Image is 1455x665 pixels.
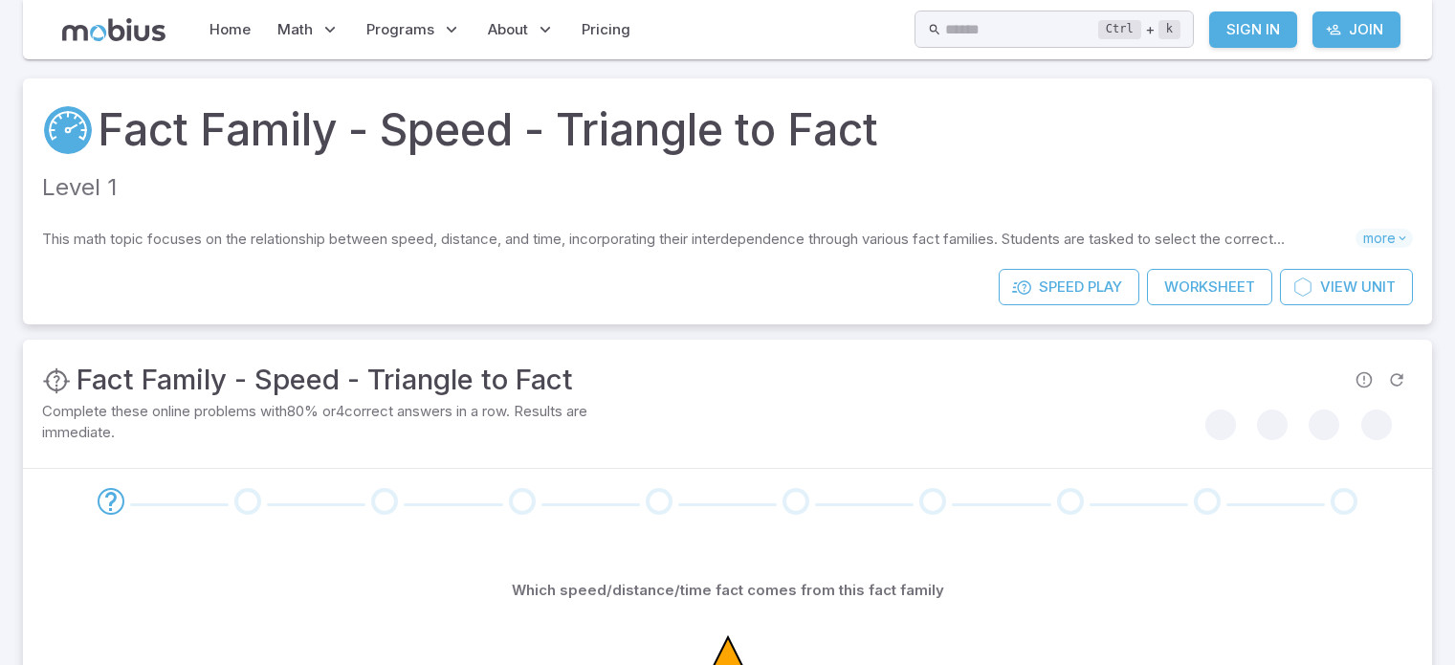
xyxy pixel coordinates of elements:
p: Which speed/distance/time fact comes from this fact family [512,580,944,601]
span: View [1320,277,1357,298]
a: Home [204,8,256,52]
a: Sign In [1209,11,1297,48]
p: Level 1 [42,170,1413,206]
div: Go to the next question [98,488,124,515]
a: ViewUnit [1280,269,1413,305]
div: Go to the next question [783,488,809,515]
div: Go to the next question [1194,488,1221,515]
span: Math [277,19,313,40]
h3: Fact Family - Speed - Triangle to Fact [77,359,573,401]
div: Go to the next question [1057,488,1084,515]
kbd: k [1158,20,1180,39]
div: + [1098,18,1180,41]
span: Report an issue with the question [1348,364,1380,396]
div: Go to the next question [234,488,261,515]
p: This math topic focuses on the relationship between speed, distance, and time, incorporating thei... [42,229,1356,250]
span: Unit [1361,277,1396,298]
a: Speed/Distance/Time [42,104,94,156]
span: Refresh Question [1380,364,1413,396]
div: Go to the next question [1331,488,1357,515]
span: About [488,19,528,40]
div: Go to the next question [919,488,946,515]
span: Programs [366,19,434,40]
a: Join [1312,11,1400,48]
a: Pricing [576,8,636,52]
a: Fact Family - Speed - Triangle to Fact [98,98,878,163]
p: Complete these online problems with 80 % or 4 correct answers in a row. Results are immediate. [42,401,611,443]
a: Worksheet [1147,269,1272,305]
a: SpeedPlay [999,269,1139,305]
div: Go to the next question [371,488,398,515]
span: Speed [1039,277,1084,298]
div: Go to the next question [509,488,536,515]
span: Play [1088,277,1122,298]
div: Go to the next question [646,488,672,515]
kbd: Ctrl [1098,20,1141,39]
